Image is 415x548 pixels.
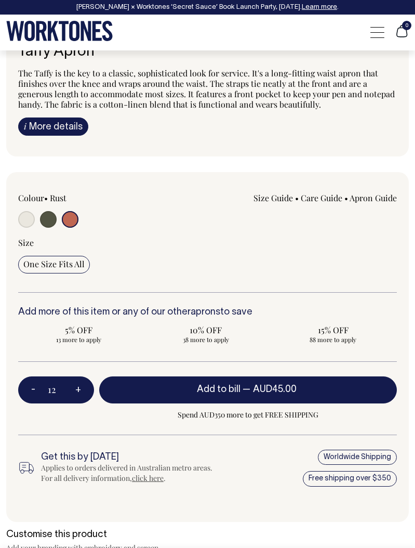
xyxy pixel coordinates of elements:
span: • [295,192,299,203]
span: Add to bill [197,385,240,394]
a: Size Guide [253,192,293,203]
a: Learn more [301,4,337,10]
h6: Customise this product [6,530,172,540]
span: 0 [402,21,411,30]
button: Add to bill —AUD45.00 [99,376,397,403]
h6: Add more of this item or any of our other to save [18,307,397,318]
span: • [344,192,348,203]
input: One Size Fits All [18,256,90,273]
button: - [18,372,48,408]
div: Colour [18,193,170,203]
a: iMore details [18,118,88,136]
h6: Get this by [DATE] [41,452,225,463]
span: • [44,192,48,203]
h1: Taffy Apron [18,44,397,60]
span: The Taffy is the key to a classic, sophisticated look for service. It's a long-fitting waist apro... [18,68,395,110]
span: 5% OFF [23,325,134,335]
a: Care Guide [301,192,342,203]
span: i [24,121,26,132]
span: 15% OFF [278,325,389,335]
span: One Size Fits All [23,259,85,269]
a: Apron Guide [350,192,397,203]
a: 0 [395,32,409,40]
span: AUD45.00 [253,385,297,394]
span: 13 more to apply [23,335,134,344]
div: Applies to orders delivered in Australian metro areas. For all delivery information, . [41,463,225,484]
label: Rust [50,192,66,203]
a: aprons [191,308,220,317]
span: 10% OFF [151,325,261,335]
span: 38 more to apply [151,335,261,344]
div: [PERSON_NAME] × Worktones ‘Secret Sauce’ Book Launch Party, [DATE]. . [76,4,338,11]
span: — [243,385,299,394]
button: + [62,372,94,408]
span: Spend AUD350 more to get FREE SHIPPING [99,410,397,420]
input: 10% OFF 38 more to apply [145,322,266,347]
div: Size [18,238,397,248]
a: click here [132,473,164,483]
input: 5% OFF 13 more to apply [18,322,139,347]
span: 88 more to apply [278,335,389,344]
input: 15% OFF 88 more to apply [273,322,394,347]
